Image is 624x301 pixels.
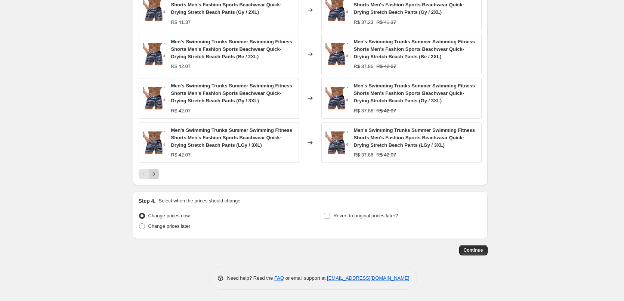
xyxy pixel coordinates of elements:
[354,127,475,148] span: Men's Swimming Trunks Summer Swimming Fitness Shorts Men's Fashion Sports Beachwear Quick-Drying ...
[274,275,284,281] a: FAQ
[354,107,374,115] div: R$ 37.86
[376,107,396,115] strike: R$ 42.07
[171,63,191,70] div: R$ 42.07
[376,63,396,70] strike: R$ 42.07
[227,275,275,281] span: Need help? Read the
[376,151,396,159] strike: R$ 42.07
[139,169,159,179] nav: Pagination
[354,39,475,59] span: Men's Swimming Trunks Summer Swimming Fitness Shorts Men's Fashion Sports Beachwear Quick-Drying ...
[143,87,165,109] img: S33ed6ff753a34c148326d6ff61605ba5q_80x.webp
[149,169,159,179] button: Next
[459,245,488,255] button: Continue
[143,131,165,154] img: S33ed6ff753a34c148326d6ff61605ba5q_80x.webp
[325,131,348,154] img: S33ed6ff753a34c148326d6ff61605ba5q_80x.webp
[325,87,348,109] img: S33ed6ff753a34c148326d6ff61605ba5q_80x.webp
[354,151,374,159] div: R$ 37.86
[354,19,374,26] div: R$ 37.23
[376,19,396,26] strike: R$ 41.37
[354,63,374,70] div: R$ 37.86
[325,43,348,65] img: S33ed6ff753a34c148326d6ff61605ba5q_80x.webp
[171,39,293,59] span: Men's Swimming Trunks Summer Swimming Fitness Shorts Men's Fashion Sports Beachwear Quick-Drying ...
[171,83,293,103] span: Men's Swimming Trunks Summer Swimming Fitness Shorts Men's Fashion Sports Beachwear Quick-Drying ...
[333,213,398,218] span: Revert to original prices later?
[148,223,191,229] span: Change prices later
[464,247,483,253] span: Continue
[284,275,327,281] span: or email support at
[327,275,409,281] a: [EMAIL_ADDRESS][DOMAIN_NAME]
[171,19,191,26] div: R$ 41.37
[171,127,293,148] span: Men's Swimming Trunks Summer Swimming Fitness Shorts Men's Fashion Sports Beachwear Quick-Drying ...
[143,43,165,65] img: S33ed6ff753a34c148326d6ff61605ba5q_80x.webp
[148,213,190,218] span: Change prices now
[171,107,191,115] div: R$ 42.07
[354,83,475,103] span: Men's Swimming Trunks Summer Swimming Fitness Shorts Men's Fashion Sports Beachwear Quick-Drying ...
[171,151,191,159] div: R$ 42.07
[158,197,240,205] p: Select when the prices should change
[139,197,156,205] h2: Step 4.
